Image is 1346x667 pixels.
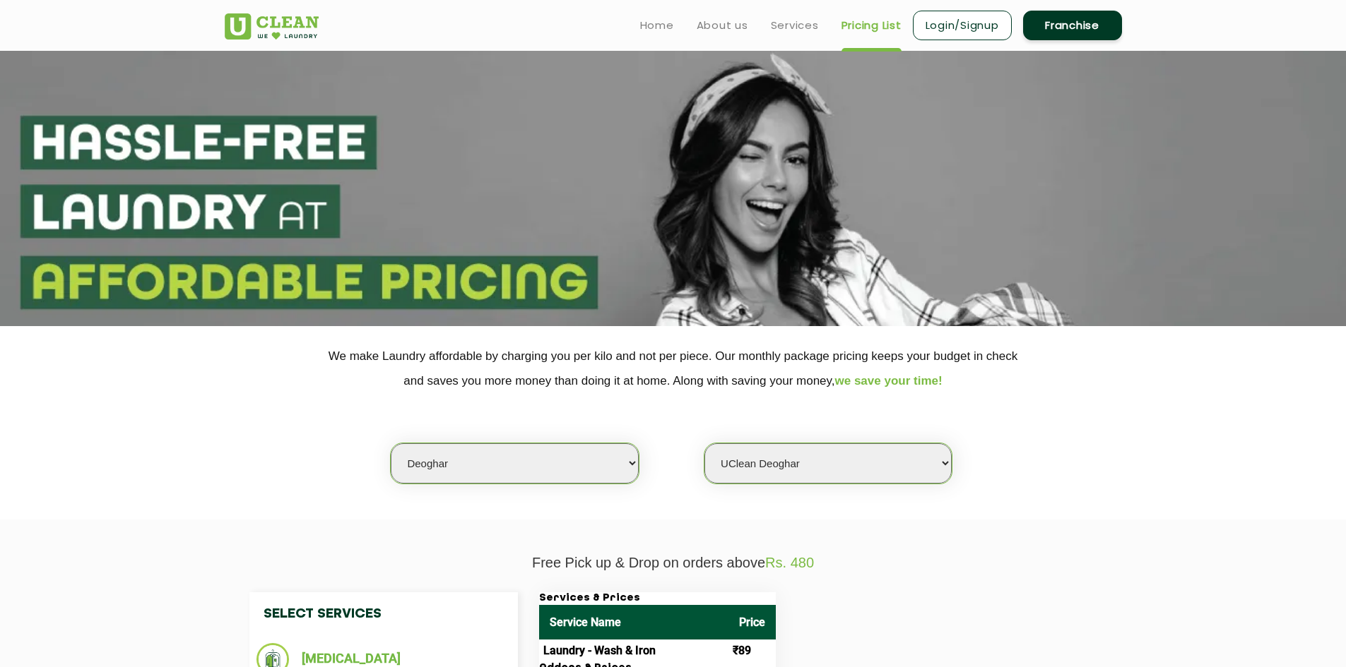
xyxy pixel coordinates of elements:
[225,13,319,40] img: UClean Laundry and Dry Cleaning
[249,592,518,636] h4: Select Services
[225,344,1122,393] p: We make Laundry affordable by charging you per kilo and not per piece. Our monthly package pricin...
[1023,11,1122,40] a: Franchise
[728,605,776,639] th: Price
[539,605,728,639] th: Service Name
[765,555,814,570] span: Rs. 480
[539,639,728,662] td: Laundry - Wash & Iron
[539,592,776,605] h3: Services & Prices
[771,17,819,34] a: Services
[697,17,748,34] a: About us
[225,555,1122,571] p: Free Pick up & Drop on orders above
[913,11,1012,40] a: Login/Signup
[728,639,776,662] td: ₹89
[842,17,902,34] a: Pricing List
[640,17,674,34] a: Home
[835,374,943,387] span: we save your time!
